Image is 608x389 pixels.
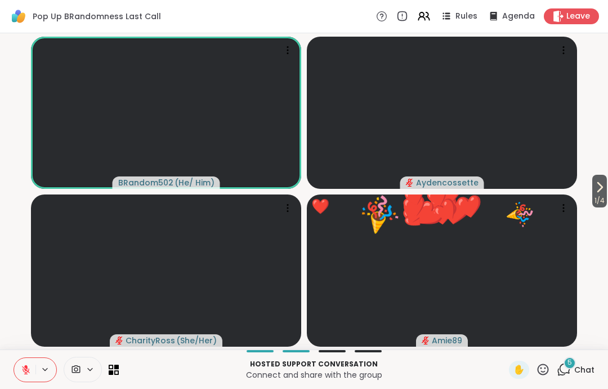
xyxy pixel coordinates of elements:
[406,179,414,187] span: audio-muted
[455,11,477,22] span: Rules
[126,335,175,346] span: CharityRoss
[311,196,329,218] div: ❤️
[422,337,430,344] span: audio-muted
[592,194,607,207] span: 1 / 4
[415,175,459,219] button: ❤️
[118,177,173,188] span: BRandom502
[592,175,607,207] button: 1/4
[395,177,435,218] button: ❤️
[126,369,502,381] p: Connect and share with the group
[126,359,502,369] p: Hosted support conversation
[502,11,535,22] span: Agenda
[342,176,417,251] button: 🎉
[33,11,161,22] span: Pop Up BRandomness Last Call
[432,335,462,346] span: Amie89
[9,7,28,26] img: ShareWell Logomark
[574,364,594,375] span: Chat
[394,198,436,241] button: ❤️
[175,177,214,188] span: ( He/ Him )
[513,363,525,377] span: ✋
[416,177,479,188] span: Aydencossette
[176,335,217,346] span: ( She/Her )
[566,11,590,22] span: Leave
[567,358,572,368] span: 5
[115,337,123,344] span: audio-muted
[494,188,546,240] button: 🎉
[396,183,460,247] button: ❤️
